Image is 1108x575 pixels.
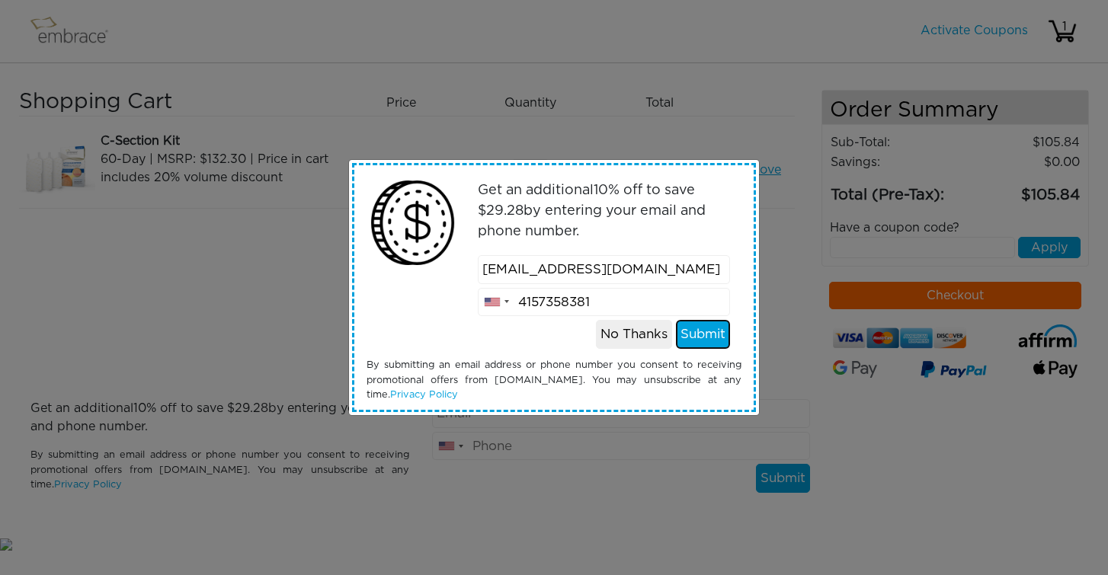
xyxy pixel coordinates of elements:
[594,184,608,197] span: 10
[390,390,458,400] a: Privacy Policy
[363,173,463,273] img: money2.png
[478,255,731,284] input: Email
[596,320,672,349] button: No Thanks
[478,288,731,317] input: Phone
[486,204,524,218] span: 29.28
[676,320,730,349] button: Submit
[478,180,731,242] p: Get an additional % off to save $ by entering your email and phone number.
[355,358,753,402] div: By submitting an email address or phone number you consent to receiving promotional offers from [...
[479,289,514,316] div: United States: +1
